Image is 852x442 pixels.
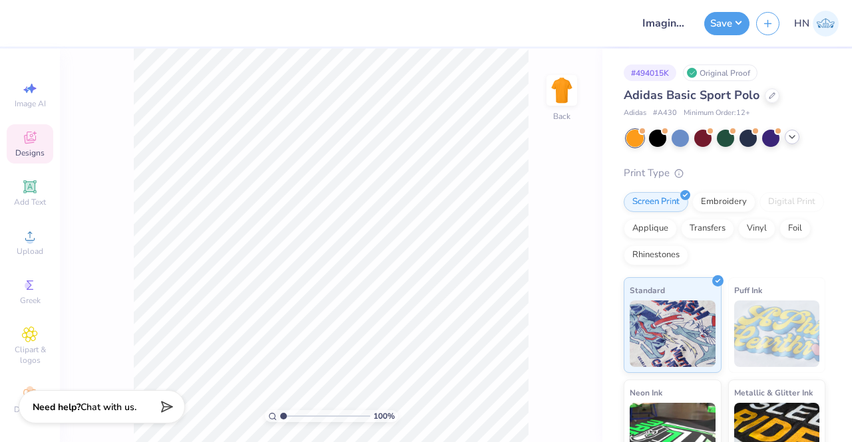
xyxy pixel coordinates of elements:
div: Screen Print [624,192,688,212]
span: Puff Ink [734,283,762,297]
div: Vinyl [738,219,775,239]
span: 100 % [373,410,395,422]
span: Minimum Order: 12 + [684,108,750,119]
a: HN [794,11,839,37]
span: Adidas Basic Sport Polo [624,87,759,103]
div: # 494015K [624,64,676,81]
span: # A430 [653,108,677,119]
span: Standard [630,283,665,297]
div: Foil [779,219,811,239]
img: Standard [630,300,716,367]
div: Rhinestones [624,245,688,265]
img: Huda Nadeem [813,11,839,37]
span: Neon Ink [630,386,662,399]
span: HN [794,16,809,31]
div: Print Type [624,166,825,181]
div: Applique [624,219,677,239]
span: Metallic & Glitter Ink [734,386,813,399]
strong: Need help? [33,401,81,413]
span: Greek [20,295,41,306]
input: Untitled Design [632,10,698,37]
span: Add Text [14,197,46,207]
span: Chat with us. [81,401,136,413]
span: Decorate [14,404,46,415]
button: Save [704,12,749,35]
div: Back [553,110,570,122]
div: Transfers [681,219,734,239]
span: Designs [15,148,45,158]
span: Image AI [15,98,46,109]
span: Upload [17,246,43,257]
span: Adidas [624,108,646,119]
span: Clipart & logos [7,344,53,366]
img: Back [548,77,575,104]
img: Puff Ink [734,300,820,367]
div: Original Proof [683,64,757,81]
div: Embroidery [692,192,755,212]
div: Digital Print [759,192,824,212]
